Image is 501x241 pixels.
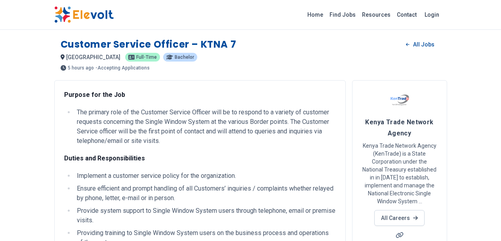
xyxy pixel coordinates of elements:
[74,206,336,225] li: Provide system support to Single Window System users through telephone, email or premise visits.
[64,154,145,162] strong: Duties and Responsibilities
[74,184,336,203] li: Ensure efficient and prompt handling of all Customers’ inquiries / complaints whether relayed by ...
[74,108,336,146] li: The primary role of the Customer Service Officer will be to respond to a variety of customer requ...
[68,66,94,70] span: 5 hours ago
[54,6,114,23] img: Elevolt
[66,54,120,60] span: [GEOGRAPHIC_DATA]
[374,210,425,226] a: All Careers
[61,38,236,51] h1: Customer Service Officer – KTNA 7
[461,203,501,241] iframe: Chat Widget
[74,171,336,181] li: Implement a customer service policy for the organization.
[359,8,394,21] a: Resources
[362,142,437,205] p: Kenya Trade Network Agency (KenTrade) is a State Corporation under the National Treasury establis...
[400,39,440,50] a: All Jobs
[136,55,157,60] span: Full-time
[365,118,434,137] span: Kenya Trade Network Agency
[390,90,410,110] img: Kenya Trade Network Agency
[394,8,420,21] a: Contact
[64,91,125,98] strong: Purpose for the Job
[175,55,194,60] span: Bachelor
[304,8,326,21] a: Home
[95,66,150,70] p: - Accepting Applications
[420,7,444,23] a: Login
[326,8,359,21] a: Find Jobs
